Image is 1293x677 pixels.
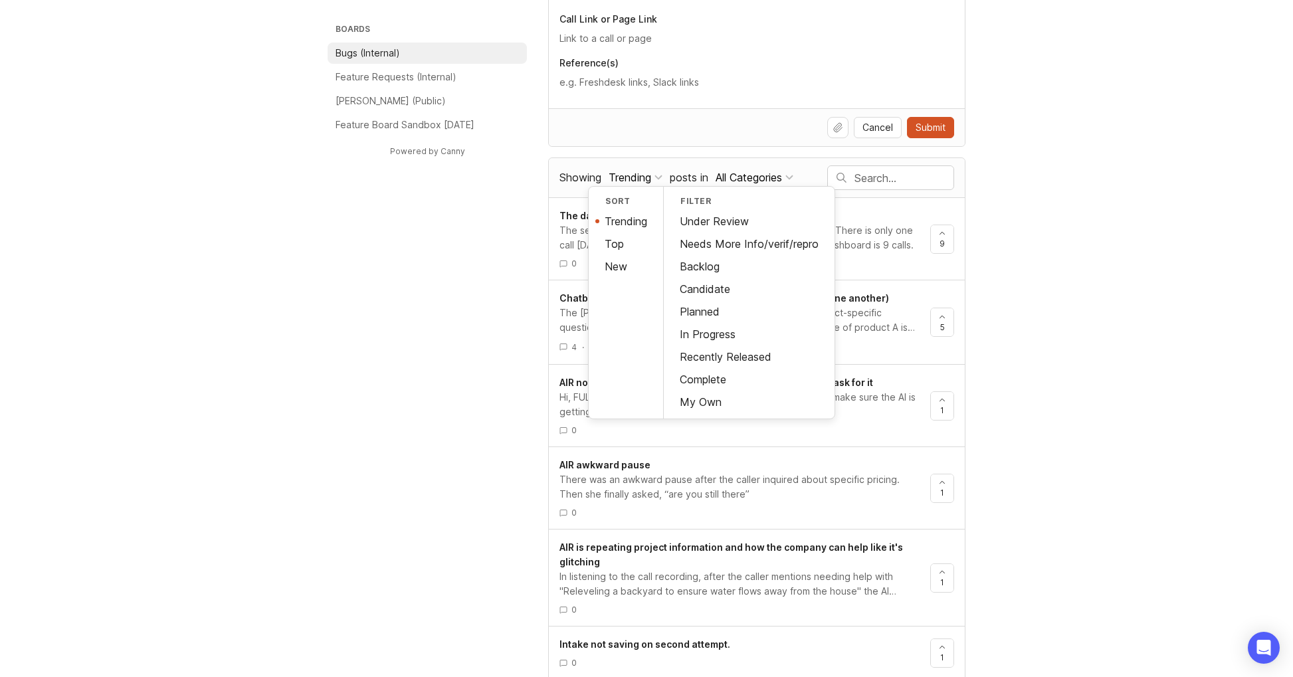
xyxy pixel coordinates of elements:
[854,171,953,185] input: Search…
[336,47,400,60] p: Bugs (Internal)
[713,169,796,187] button: posts in
[589,233,663,255] div: Top
[559,638,730,650] span: Intake not saving on second attempt.
[559,291,930,353] a: Chatbot Hallucinations (Confuses products & features for one another)The [PERSON_NAME][URL] chatb...
[559,637,930,668] a: Intake not saving on second attempt.0
[559,210,728,221] span: The dashboard is reflecting less call
[940,405,944,416] span: 1
[336,94,446,108] p: [PERSON_NAME] (Public)
[589,192,663,210] div: Sort
[582,341,584,353] div: ·
[606,169,665,187] button: Showing
[559,171,601,184] span: Showing
[940,322,945,333] span: 5
[559,13,954,26] p: Call Link or Page Link
[571,425,577,436] span: 0
[559,540,930,615] a: AIR is repeating project information and how the company can help like it's glitchingIn listening...
[827,117,848,138] button: Upload file
[559,209,930,269] a: The dashboard is reflecting less callThe server shows 55 calls and the dashboard shows 46 calls. ...
[571,507,577,518] span: 0
[664,368,835,391] div: Complete
[1248,632,1280,664] div: Open Intercom Messenger
[559,31,954,46] input: Link to a call or page
[571,657,577,668] span: 0
[907,117,954,138] button: Submit
[664,255,835,278] div: Backlog
[930,308,954,337] button: 5
[333,21,527,40] h3: Boards
[930,638,954,668] button: 1
[571,341,577,353] span: 4
[930,563,954,593] button: 1
[559,377,873,388] span: AIR not gathering caller name even though the instructions ask for it
[559,459,650,470] span: AIR awkward pause
[336,70,456,84] p: Feature Requests (Internal)
[930,391,954,421] button: 1
[664,345,835,368] div: Recently Released
[559,458,930,518] a: AIR awkward pauseThere was an awkward pause after the caller inquired about specific pricing. The...
[664,391,835,413] div: My Own
[664,233,835,255] div: Needs More Info/verif/repro
[571,604,577,615] span: 0
[559,569,920,599] div: In listening to the call recording, after the caller mentions needing help with "Releveling a bac...
[940,652,944,663] span: 1
[559,56,954,70] p: Reference(s)
[571,258,577,269] span: 0
[328,43,527,64] a: Bugs (Internal)
[940,487,944,498] span: 1
[940,577,944,588] span: 1
[609,170,651,185] div: Trending
[940,238,945,249] span: 9
[930,225,954,254] button: 9
[559,306,920,335] div: The [PERSON_NAME][URL] chatbot struggles to answer product-specific questions. It often confuses ...
[716,170,782,185] div: All Categories
[589,255,663,278] div: New
[559,375,930,436] a: AIR not gathering caller name even though the instructions ask for itHi, FULL name is very import...
[589,210,663,233] div: Trending
[664,300,835,323] div: Planned
[854,117,902,138] button: Cancel
[930,474,954,503] button: 1
[328,114,527,136] a: Feature Board Sandbox [DATE]
[670,171,708,184] span: posts in
[559,292,889,304] span: Chatbot Hallucinations (Confuses products & features for one another)
[559,472,920,502] div: There was an awkward pause after the caller inquired about specific pricing. Then she finally ask...
[559,223,920,252] div: The server shows 55 calls and the dashboard shows 46 calls. There is only one call [DATE] and the...
[388,144,467,159] a: Powered by Canny
[559,541,903,567] span: AIR is repeating project information and how the company can help like it's glitching
[664,210,835,233] div: Under Review
[328,66,527,88] a: Feature Requests (Internal)
[664,323,835,345] div: In Progress
[664,278,835,300] div: Candidate
[664,192,835,210] div: Filter
[916,121,945,134] span: Submit
[328,90,527,112] a: [PERSON_NAME] (Public)
[559,390,920,419] div: Hi, FULL name is very important when clients call. We need to make sure the AI is getting full le...
[862,121,893,134] span: Cancel
[336,118,474,132] p: Feature Board Sandbox [DATE]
